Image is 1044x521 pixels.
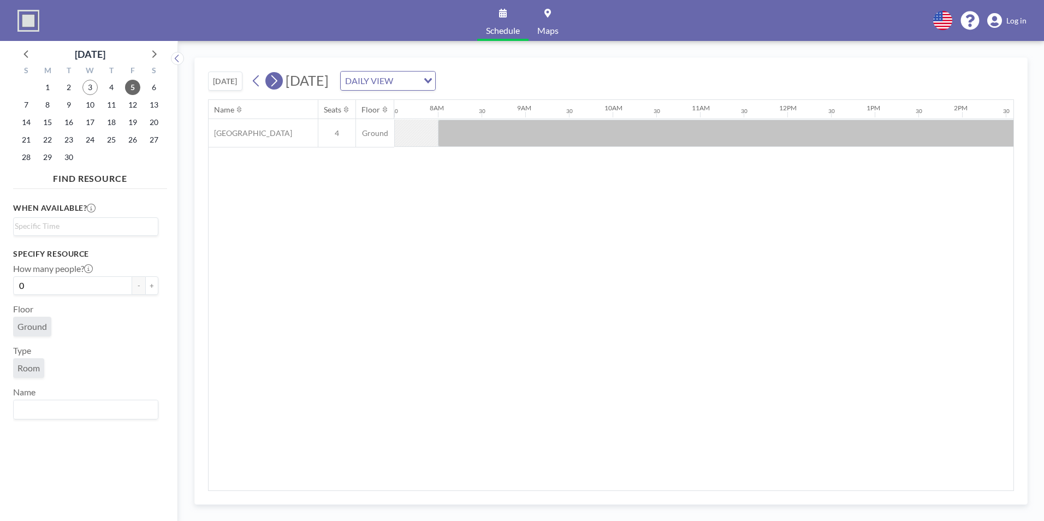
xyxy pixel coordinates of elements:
[61,150,76,165] span: Tuesday, September 30, 2025
[13,249,158,259] h3: Specify resource
[145,276,158,295] button: +
[100,64,122,79] div: T
[356,128,394,138] span: Ground
[75,46,105,62] div: [DATE]
[343,74,395,88] span: DAILY VIEW
[604,104,622,112] div: 10AM
[146,132,162,147] span: Saturday, September 27, 2025
[104,115,119,130] span: Thursday, September 18, 2025
[391,108,398,115] div: 30
[58,64,80,79] div: T
[13,345,31,356] label: Type
[40,115,55,130] span: Monday, September 15, 2025
[286,72,329,88] span: [DATE]
[361,105,380,115] div: Floor
[82,115,98,130] span: Wednesday, September 17, 2025
[318,128,355,138] span: 4
[146,80,162,95] span: Saturday, September 6, 2025
[14,218,158,234] div: Search for option
[867,104,880,112] div: 1PM
[430,104,444,112] div: 8AM
[15,220,152,232] input: Search for option
[19,115,34,130] span: Sunday, September 14, 2025
[125,80,140,95] span: Friday, September 5, 2025
[324,105,341,115] div: Seats
[779,104,797,112] div: 12PM
[82,80,98,95] span: Wednesday, September 3, 2025
[61,115,76,130] span: Tuesday, September 16, 2025
[61,80,76,95] span: Tuesday, September 2, 2025
[692,104,710,112] div: 11AM
[125,132,140,147] span: Friday, September 26, 2025
[15,402,152,417] input: Search for option
[37,64,58,79] div: M
[80,64,101,79] div: W
[341,72,435,90] div: Search for option
[40,132,55,147] span: Monday, September 22, 2025
[40,80,55,95] span: Monday, September 1, 2025
[17,321,47,332] span: Ground
[828,108,835,115] div: 30
[61,97,76,113] span: Tuesday, September 9, 2025
[566,108,573,115] div: 30
[17,10,39,32] img: organization-logo
[82,97,98,113] span: Wednesday, September 10, 2025
[125,115,140,130] span: Friday, September 19, 2025
[741,108,748,115] div: 30
[13,169,167,184] h4: FIND RESOURCE
[125,97,140,113] span: Friday, September 12, 2025
[209,128,292,138] span: [GEOGRAPHIC_DATA]
[19,132,34,147] span: Sunday, September 21, 2025
[396,74,417,88] input: Search for option
[16,64,37,79] div: S
[82,132,98,147] span: Wednesday, September 24, 2025
[146,97,162,113] span: Saturday, September 13, 2025
[19,150,34,165] span: Sunday, September 28, 2025
[1006,16,1027,26] span: Log in
[654,108,660,115] div: 30
[104,80,119,95] span: Thursday, September 4, 2025
[13,387,35,398] label: Name
[208,72,242,91] button: [DATE]
[954,104,968,112] div: 2PM
[214,105,234,115] div: Name
[104,97,119,113] span: Thursday, September 11, 2025
[14,400,158,419] div: Search for option
[13,304,33,315] label: Floor
[40,150,55,165] span: Monday, September 29, 2025
[486,26,520,35] span: Schedule
[987,13,1027,28] a: Log in
[19,97,34,113] span: Sunday, September 7, 2025
[40,97,55,113] span: Monday, September 8, 2025
[104,132,119,147] span: Thursday, September 25, 2025
[122,64,143,79] div: F
[61,132,76,147] span: Tuesday, September 23, 2025
[916,108,922,115] div: 30
[17,363,40,374] span: Room
[1003,108,1010,115] div: 30
[537,26,559,35] span: Maps
[517,104,531,112] div: 9AM
[13,263,93,274] label: How many people?
[143,64,164,79] div: S
[479,108,485,115] div: 30
[146,115,162,130] span: Saturday, September 20, 2025
[132,276,145,295] button: -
